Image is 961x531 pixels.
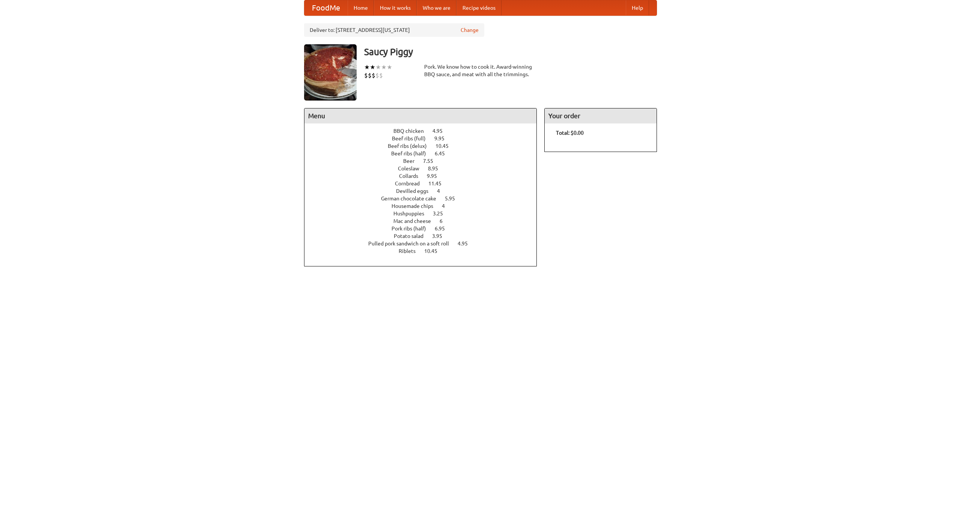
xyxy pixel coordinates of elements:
a: Change [461,26,479,34]
h3: Saucy Piggy [364,44,657,59]
a: Pork ribs (half) 6.95 [392,226,459,232]
li: ★ [370,63,375,71]
span: 4.95 [432,128,450,134]
span: 9.95 [434,135,452,141]
span: 6.95 [435,226,452,232]
h4: Your order [545,108,657,123]
div: Deliver to: [STREET_ADDRESS][US_STATE] [304,23,484,37]
span: 11.45 [428,181,449,187]
span: 10.45 [435,143,456,149]
a: Beef ribs (delux) 10.45 [388,143,462,149]
span: Pulled pork sandwich on a soft roll [368,241,456,247]
a: Beef ribs (half) 6.45 [391,150,459,156]
div: Pork. We know how to cook it. Award-winning BBQ sauce, and meat with all the trimmings. [424,63,537,78]
a: FoodMe [304,0,348,15]
span: 4 [437,188,447,194]
span: 4 [442,203,452,209]
span: 10.45 [424,248,445,254]
a: Help [626,0,649,15]
li: ★ [387,63,392,71]
span: 7.55 [423,158,441,164]
span: Devilled eggs [396,188,436,194]
span: 6 [440,218,450,224]
a: Devilled eggs 4 [396,188,454,194]
span: 3.25 [433,211,450,217]
a: Beer 7.55 [403,158,447,164]
span: Housemade chips [392,203,441,209]
a: Collards 9.95 [399,173,451,179]
li: ★ [364,63,370,71]
span: Riblets [399,248,423,254]
a: Cornbread 11.45 [395,181,455,187]
span: Collards [399,173,426,179]
a: Housemade chips 4 [392,203,459,209]
b: Total: $0.00 [556,130,584,136]
li: $ [375,71,379,80]
span: Cornbread [395,181,427,187]
span: 6.45 [435,150,452,156]
a: Potato salad 3.95 [394,233,456,239]
span: Potato salad [394,233,431,239]
span: 8.95 [428,165,446,171]
a: Riblets 10.45 [399,248,451,254]
h4: Menu [304,108,536,123]
a: BBQ chicken 4.95 [393,128,456,134]
span: 3.95 [432,233,450,239]
span: Mac and cheese [393,218,438,224]
a: German chocolate cake 5.95 [381,196,469,202]
a: Hushpuppies 3.25 [393,211,457,217]
span: BBQ chicken [393,128,431,134]
a: Recipe videos [456,0,502,15]
li: $ [379,71,383,80]
li: ★ [381,63,387,71]
li: $ [372,71,375,80]
a: How it works [374,0,417,15]
span: 9.95 [427,173,444,179]
img: angular.jpg [304,44,357,101]
a: Beef ribs (full) 9.95 [392,135,458,141]
li: $ [368,71,372,80]
span: Pork ribs (half) [392,226,434,232]
a: Mac and cheese 6 [393,218,456,224]
span: 5.95 [445,196,462,202]
a: Home [348,0,374,15]
span: 4.95 [458,241,475,247]
a: Coleslaw 8.95 [398,165,452,171]
span: Beer [403,158,422,164]
a: Who we are [417,0,456,15]
span: German chocolate cake [381,196,444,202]
span: Beef ribs (half) [391,150,434,156]
li: $ [364,71,368,80]
span: Hushpuppies [393,211,432,217]
span: Beef ribs (delux) [388,143,434,149]
li: ★ [375,63,381,71]
a: Pulled pork sandwich on a soft roll 4.95 [368,241,482,247]
span: Beef ribs (full) [392,135,433,141]
span: Coleslaw [398,165,427,171]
